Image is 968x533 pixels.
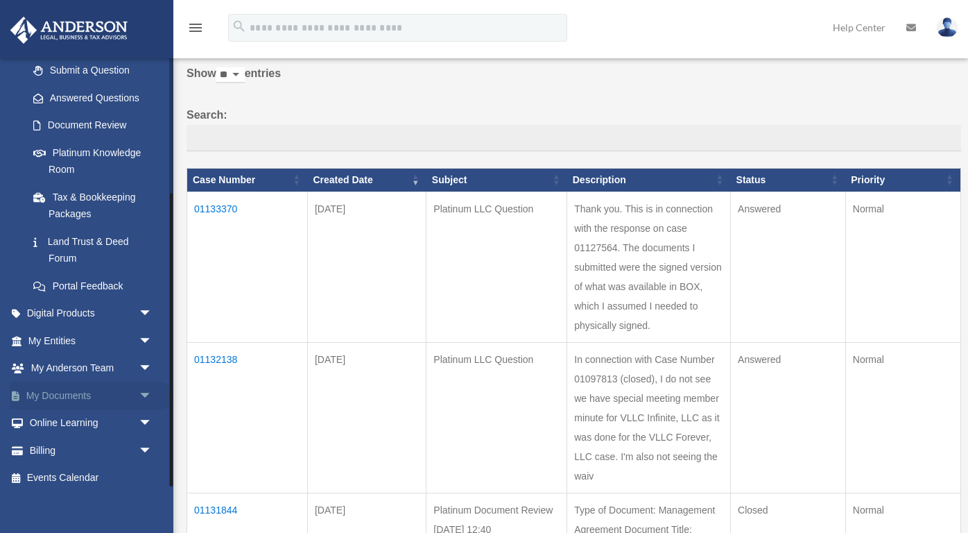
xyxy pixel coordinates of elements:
a: Events Calendar [10,464,173,492]
td: [DATE] [307,192,426,342]
th: Status: activate to sort column ascending [731,168,846,192]
img: User Pic [937,17,958,37]
td: Answered [731,192,846,342]
td: [DATE] [307,342,426,493]
td: Platinum LLC Question [426,192,567,342]
label: Show entries [187,64,961,97]
span: arrow_drop_down [139,382,166,410]
a: Online Learningarrow_drop_down [10,409,173,437]
a: Document Review [19,112,166,139]
td: Normal [845,192,960,342]
td: In connection with Case Number 01097813 (closed), I do not see we have special meeting member min... [567,342,731,493]
a: Submit a Question [19,57,166,85]
td: Normal [845,342,960,493]
a: Land Trust & Deed Forum [19,228,166,272]
td: 01133370 [187,192,308,342]
span: arrow_drop_down [139,355,166,383]
td: Thank you. This is in connection with the response on case 01127564. The documents I submitted we... [567,192,731,342]
img: Anderson Advisors Platinum Portal [6,17,132,44]
a: My Documentsarrow_drop_down [10,382,173,409]
td: 01132138 [187,342,308,493]
th: Description: activate to sort column ascending [567,168,731,192]
a: Platinum Knowledge Room [19,139,166,183]
span: arrow_drop_down [139,409,166,438]
a: menu [187,24,204,36]
th: Case Number: activate to sort column ascending [187,168,308,192]
a: Billingarrow_drop_down [10,437,173,464]
a: Digital Productsarrow_drop_down [10,300,173,328]
span: arrow_drop_down [139,437,166,465]
th: Priority: activate to sort column ascending [845,168,960,192]
td: Answered [731,342,846,493]
a: My Anderson Teamarrow_drop_down [10,355,173,382]
a: Tax & Bookkeeping Packages [19,183,166,228]
a: My Entitiesarrow_drop_down [10,327,173,355]
span: arrow_drop_down [139,300,166,328]
a: Portal Feedback [19,272,166,300]
th: Subject: activate to sort column ascending [426,168,567,192]
td: Platinum LLC Question [426,342,567,493]
th: Created Date: activate to sort column ascending [307,168,426,192]
a: Answered Questions [19,84,159,112]
i: search [232,19,247,34]
span: arrow_drop_down [139,327,166,355]
select: Showentries [216,67,245,83]
input: Search: [187,125,961,151]
label: Search: [187,105,961,151]
i: menu [187,19,204,36]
